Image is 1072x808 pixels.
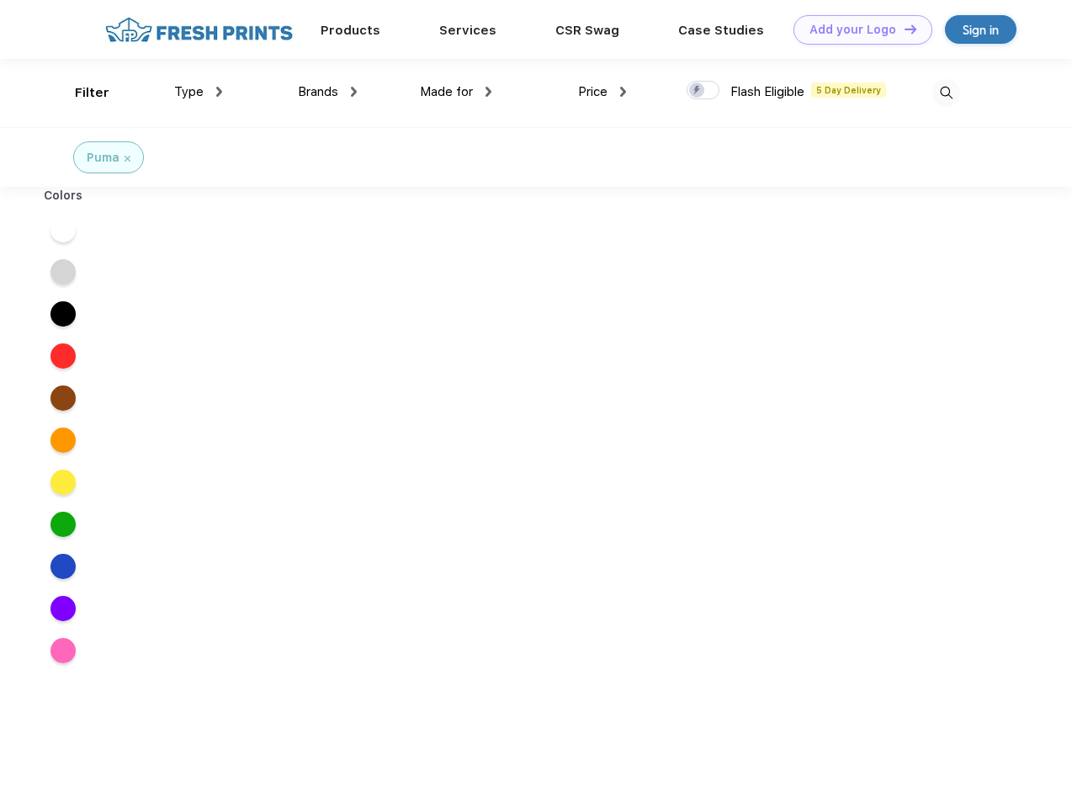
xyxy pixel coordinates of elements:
[945,15,1016,44] a: Sign in
[620,87,626,97] img: dropdown.png
[578,84,608,99] span: Price
[486,87,491,97] img: dropdown.png
[905,24,916,34] img: DT
[420,84,473,99] span: Made for
[439,23,496,38] a: Services
[174,84,204,99] span: Type
[75,83,109,103] div: Filter
[125,156,130,162] img: filter_cancel.svg
[963,20,999,40] div: Sign in
[809,23,896,37] div: Add your Logo
[932,79,960,107] img: desktop_search.svg
[100,15,298,45] img: fo%20logo%202.webp
[811,82,886,98] span: 5 Day Delivery
[31,187,96,205] div: Colors
[321,23,380,38] a: Products
[216,87,222,97] img: dropdown.png
[298,84,338,99] span: Brands
[555,23,619,38] a: CSR Swag
[730,84,804,99] span: Flash Eligible
[351,87,357,97] img: dropdown.png
[87,149,119,167] div: Puma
